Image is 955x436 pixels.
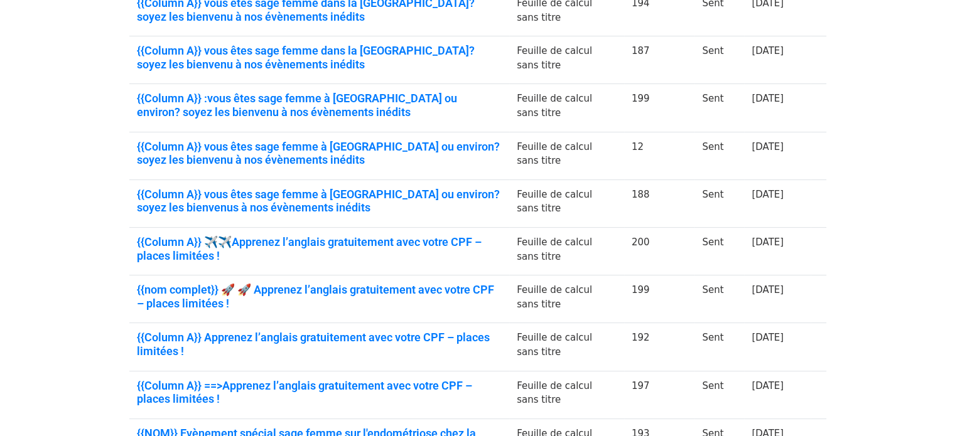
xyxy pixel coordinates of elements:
[509,371,624,418] td: Feuille de calcul sans titre
[624,371,695,418] td: 197
[694,36,744,84] td: Sent
[892,376,955,436] div: Widget de chat
[694,179,744,227] td: Sent
[137,188,502,215] a: {{Column A}} vous êtes sage femme à [GEOGRAPHIC_DATA] ou environ? soyez les bienvenus à nos évène...
[624,84,695,132] td: 199
[137,235,502,262] a: {{Column A}} ✈️✈️Apprenez l’anglais gratuitement avec votre CPF – places limitées !
[752,45,784,56] a: [DATE]
[137,283,502,310] a: {{nom complet}} 🚀 🚀 Apprenez l’anglais gratuitement avec votre CPF – places limitées !
[892,376,955,436] iframe: Chat Widget
[752,380,784,391] a: [DATE]
[509,132,624,179] td: Feuille de calcul sans titre
[137,140,502,167] a: {{Column A}} vous êtes sage femme à [GEOGRAPHIC_DATA] ou environ? soyez les bienvenu à nos évènem...
[137,44,502,71] a: {{Column A}} vous êtes sage femme dans la [GEOGRAPHIC_DATA]? soyez les bienvenu à nos évènements ...
[752,93,784,104] a: [DATE]
[694,228,744,275] td: Sent
[624,36,695,84] td: 187
[694,323,744,371] td: Sent
[509,275,624,323] td: Feuille de calcul sans titre
[694,132,744,179] td: Sent
[624,228,695,275] td: 200
[694,84,744,132] td: Sent
[624,275,695,323] td: 199
[694,275,744,323] td: Sent
[752,189,784,200] a: [DATE]
[137,379,502,406] a: {{Column A}} ==>Apprenez l’anglais gratuitement avec votre CPF – places limitées !
[137,331,502,358] a: {{Column A}} Apprenez l’anglais gratuitement avec votre CPF – places limitées !
[509,228,624,275] td: Feuille de calcul sans titre
[624,323,695,371] td: 192
[752,284,784,295] a: [DATE]
[509,179,624,227] td: Feuille de calcul sans titre
[752,141,784,152] a: [DATE]
[137,92,502,119] a: {{Column A}} :vous êtes sage femme à [GEOGRAPHIC_DATA] ou environ? soyez les bienvenu à nos évène...
[624,179,695,227] td: 188
[694,371,744,418] td: Sent
[752,237,784,248] a: [DATE]
[509,36,624,84] td: Feuille de calcul sans titre
[752,332,784,343] a: [DATE]
[624,132,695,179] td: 12
[509,323,624,371] td: Feuille de calcul sans titre
[509,84,624,132] td: Feuille de calcul sans titre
